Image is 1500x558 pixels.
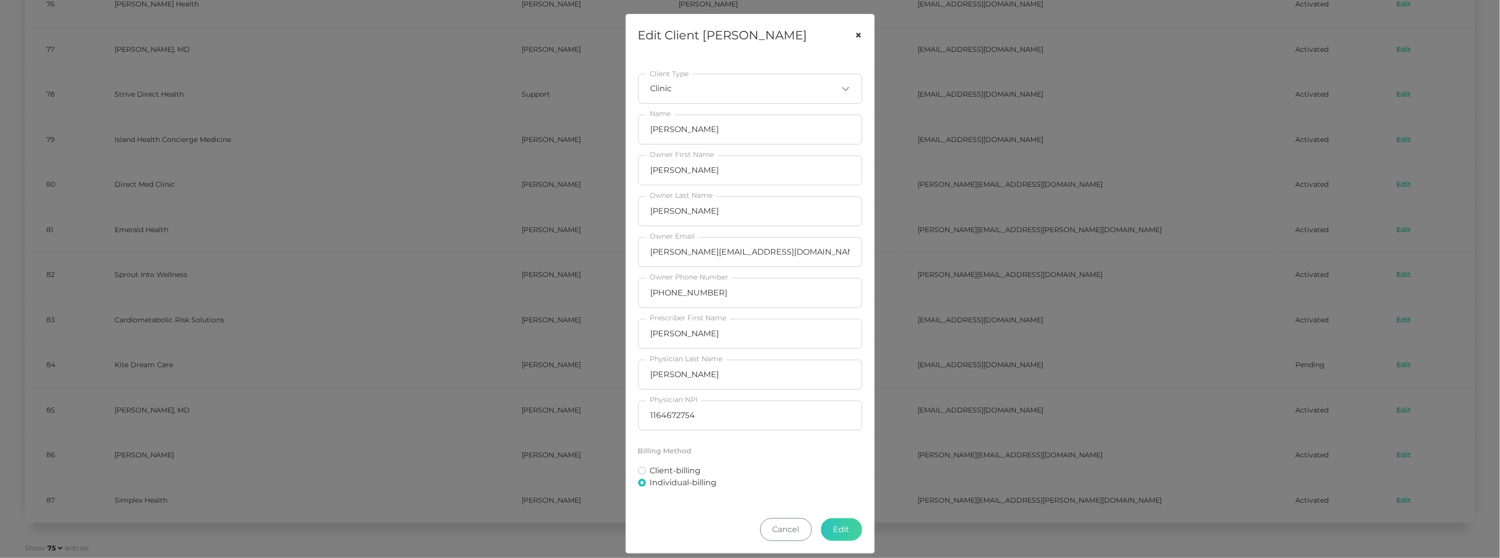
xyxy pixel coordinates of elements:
[638,26,808,44] h5: Edit Client [PERSON_NAME]
[638,237,862,267] input: Email
[638,319,862,349] input: Prescriber First Name
[638,155,862,185] input: First Name
[638,196,862,226] input: Last Name
[638,74,862,104] div: Search for option
[672,84,838,94] input: Search for option
[638,401,862,430] input: Physician NPI
[821,518,862,541] button: Edit
[650,477,717,489] label: Individual-billing
[760,518,812,541] button: Cancel
[638,447,862,459] legend: Billing Method
[650,84,672,94] span: Clinic
[843,14,874,56] button: Close
[638,360,862,390] input: Physician Last Name
[638,278,862,308] input: Enter phone number
[650,465,701,477] label: Client-billing
[638,115,862,144] input: Name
